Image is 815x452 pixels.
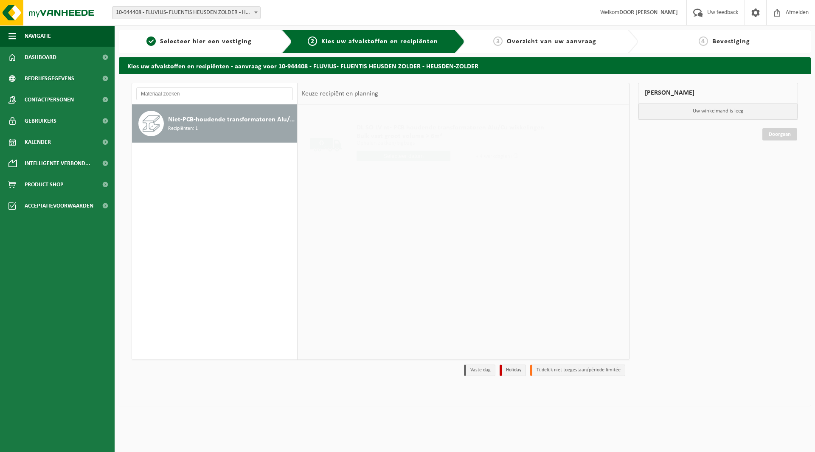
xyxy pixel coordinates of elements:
[25,89,74,110] span: Contactpersonen
[25,47,56,68] span: Dashboard
[619,9,678,16] strong: DOOR [PERSON_NAME]
[25,195,93,216] span: Acceptatievoorwaarden
[357,124,544,132] span: DL SO LV nt- PCB houdende transformatoren Alu/Cu wikkelingen
[762,128,797,140] a: Doorgaan
[146,36,156,46] span: 1
[357,132,544,140] span: Bulk vast groot volume > 6m³
[308,36,317,46] span: 2
[160,38,252,45] span: Selecteer hier een vestiging
[530,365,625,376] li: Tijdelijk niet toegestaan/période limitée
[298,83,382,104] div: Keuze recipiënt en planning
[25,174,63,195] span: Product Shop
[638,83,798,103] div: [PERSON_NAME]
[500,365,526,376] li: Holiday
[112,6,261,19] span: 10-944408 - FLUVIUS- FLUENTIS HEUSDEN ZOLDER - HEUSDEN-ZOLDER
[136,87,293,100] input: Materiaal zoeken
[123,36,275,47] a: 1Selecteer hier een vestiging
[493,36,503,46] span: 3
[321,38,438,45] span: Kies uw afvalstoffen en recipiënten
[119,57,811,74] h2: Kies uw afvalstoffen en recipiënten - aanvraag voor 10-944408 - FLUVIUS- FLUENTIS HEUSDEN ZOLDER ...
[464,365,495,376] li: Vaste dag
[168,125,198,133] span: Recipiënten: 1
[712,38,750,45] span: Bevestiging
[476,154,512,159] span: + 4 werkdag(en)
[132,104,297,143] button: Niet-PCB-houdende transformatoren Alu/Cu wikkelingen Recipiënten: 1
[25,25,51,47] span: Navigatie
[25,132,51,153] span: Kalender
[25,68,74,89] span: Bedrijfsgegevens
[507,38,596,45] span: Overzicht van uw aanvraag
[25,110,56,132] span: Gebruikers
[699,36,708,46] span: 4
[357,140,544,146] p: Ophalen zakken/bigbags
[638,103,798,119] p: Uw winkelmand is leeg
[168,115,295,125] span: Niet-PCB-houdende transformatoren Alu/Cu wikkelingen
[25,153,90,174] span: Intelligente verbond...
[357,151,450,161] input: Selecteer datum
[112,7,260,19] span: 10-944408 - FLUVIUS- FLUENTIS HEUSDEN ZOLDER - HEUSDEN-ZOLDER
